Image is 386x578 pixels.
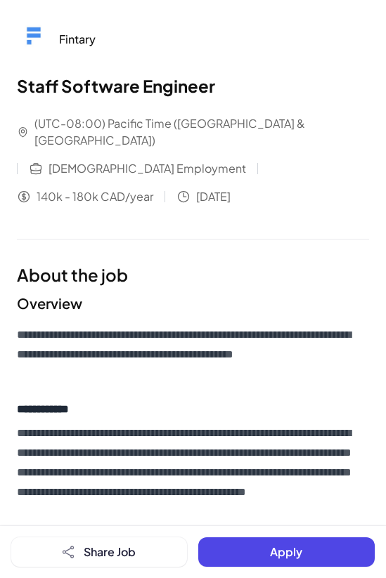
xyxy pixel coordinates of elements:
[84,544,136,559] span: Share Job
[270,544,302,559] span: Apply
[198,537,375,567] button: Apply
[11,537,187,567] button: Share Job
[34,115,369,149] span: (UTC-08:00) Pacific Time ([GEOGRAPHIC_DATA] & [GEOGRAPHIC_DATA])
[49,160,246,177] span: [DEMOGRAPHIC_DATA] Employment
[37,188,153,205] span: 140k - 180k CAD/year
[17,262,369,287] h1: About the job
[17,73,369,98] h1: Staff Software Engineer
[17,293,369,314] h2: Overview
[196,188,231,205] span: [DATE]
[59,31,96,48] div: Fintary
[17,22,51,56] img: Fi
